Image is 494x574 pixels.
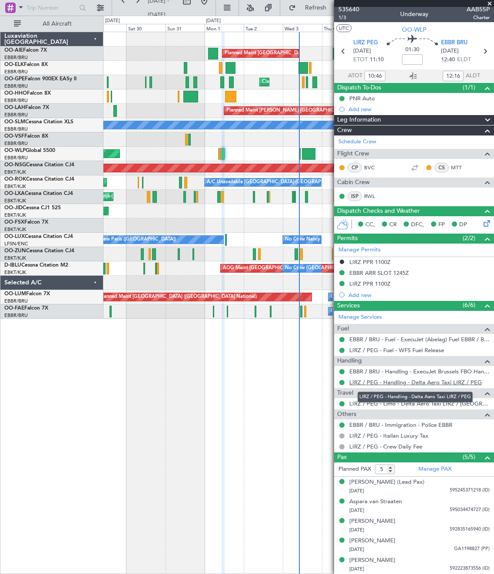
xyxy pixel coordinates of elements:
a: EBBR/BRU [4,97,28,104]
a: OO-FAEFalcon 7X [4,306,48,311]
div: A/C Unavailable [GEOGRAPHIC_DATA]-[GEOGRAPHIC_DATA] [207,176,345,189]
div: Sat 30 [126,24,166,32]
span: [DATE] [441,47,459,56]
div: [PERSON_NAME] (Lead Pax) [349,478,424,487]
a: LIRZ / PEG - Fuel - WFS Fuel Release [349,346,444,354]
span: CC, [365,221,375,229]
a: EBBR/BRU [4,83,28,89]
div: [DATE] [105,17,120,25]
a: OO-ROKCessna Citation CJ4 [4,177,74,182]
a: Manage PAX [418,465,451,474]
a: LIRZ / PEG - Crew Daily Fee [349,443,422,450]
div: Sun 31 [166,24,205,32]
span: (6/6) [463,300,475,310]
span: OO-JID [4,205,23,211]
a: OO-GPEFalcon 900EX EASy II [4,76,76,82]
span: OO-AIE [4,48,23,53]
span: OO-HHO [4,91,27,96]
span: OO-SLM [4,119,25,125]
div: Aspara van Straaten [349,498,402,506]
span: [DATE] [349,527,364,533]
a: LIRZ / PEG - Limo - Delta Aero Taxi LIRZ / [GEOGRAPHIC_DATA] [349,400,490,407]
span: ELDT [457,56,471,64]
div: CP [348,163,362,172]
span: 592223873556 (ID) [450,565,490,572]
a: MTT [451,164,471,172]
a: EBBR/BRU [4,155,28,161]
span: Dispatch Checks and Weather [337,206,420,216]
span: 592835165940 (ID) [450,526,490,533]
div: Planned Maint Kortrijk-[GEOGRAPHIC_DATA] [106,176,207,189]
span: 1/3 [338,14,359,21]
a: EBBR/BRU [4,112,28,118]
span: Crew [337,125,352,135]
div: Add new [348,106,490,113]
div: [PERSON_NAME] [349,517,395,526]
a: OO-NSGCessna Citation CJ4 [4,162,74,168]
div: LIRZ PPR 1100Z [349,258,391,266]
div: [DATE] [206,17,221,25]
span: [DATE] [349,546,364,553]
a: OO-FSXFalcon 7X [4,220,48,225]
a: LIRZ / PEG - Italian Luxury Tax [349,432,428,439]
div: Owner Melsbroek Air Base [331,290,390,303]
input: --:-- [443,71,464,81]
label: Planned PAX [338,465,371,474]
a: EBKT/KJK [4,198,26,204]
span: 12:40 [441,56,455,64]
a: OO-LUXCessna Citation CJ4 [4,234,73,239]
div: CS [434,163,449,172]
span: Refresh [298,5,334,11]
a: OO-ZUNCessna Citation CJ4 [4,248,74,254]
span: LIRZ PEG [353,39,378,47]
a: EBBR / BRU - Immigration - Police EBBR [349,421,452,429]
input: --:-- [365,71,385,81]
span: Travel [337,388,353,398]
span: OO-FSX [4,220,24,225]
span: DP [459,221,467,229]
span: All Aircraft [23,21,92,27]
div: Owner Melsbroek Air Base [331,305,390,318]
a: EBBR/BRU [4,126,28,132]
a: OO-JIDCessna CJ1 525 [4,205,61,211]
div: Add new [348,291,490,299]
span: Others [337,409,356,419]
a: EBKT/KJK [4,169,26,175]
div: Wed 3 [283,24,322,32]
a: Manage Permits [338,246,381,254]
span: OO-ROK [4,177,26,182]
a: Manage Services [338,313,382,322]
span: (5/5) [463,452,475,462]
span: ATOT [348,72,362,80]
span: Fuel [337,324,349,334]
a: EBBR/BRU [4,312,28,319]
a: EBKT/KJK [4,212,26,218]
input: Trip Number [27,1,76,14]
div: No Crew Paris ([GEOGRAPHIC_DATA]) [90,233,176,246]
span: OO-FAE [4,306,24,311]
span: DFC, [411,221,424,229]
div: Fri 29 [87,24,126,32]
a: Schedule Crew [338,138,376,146]
div: Planned Maint [PERSON_NAME]-[GEOGRAPHIC_DATA][PERSON_NAME] ([GEOGRAPHIC_DATA][PERSON_NAME]) [226,104,483,117]
a: BVC [364,164,384,172]
div: [PERSON_NAME] [349,537,395,545]
span: 01:30 [405,46,419,54]
div: Thu 4 [322,24,361,32]
span: 535640 [338,5,359,14]
span: Dispatch To-Dos [337,83,381,93]
div: LIRZ PPR 1100Z [349,280,391,287]
div: LIRZ / PEG - Handling - Delta Aero Taxi LIRZ / PEG [358,392,473,402]
span: AAB55P [467,5,490,14]
a: OO-WLPGlobal 5500 [4,148,55,153]
span: Flight Crew [337,149,369,159]
div: Planned Maint [GEOGRAPHIC_DATA] ([GEOGRAPHIC_DATA] National) [99,290,257,303]
span: OO-WLP [402,25,426,34]
span: 11:10 [370,56,384,64]
a: EBKT/KJK [4,269,26,276]
span: Charter [467,14,490,21]
div: Cleaning [GEOGRAPHIC_DATA] ([GEOGRAPHIC_DATA] National) [262,76,407,89]
span: OO-WLP [4,148,26,153]
div: Mon 1 [205,24,244,32]
span: Cabin Crew [337,178,370,188]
